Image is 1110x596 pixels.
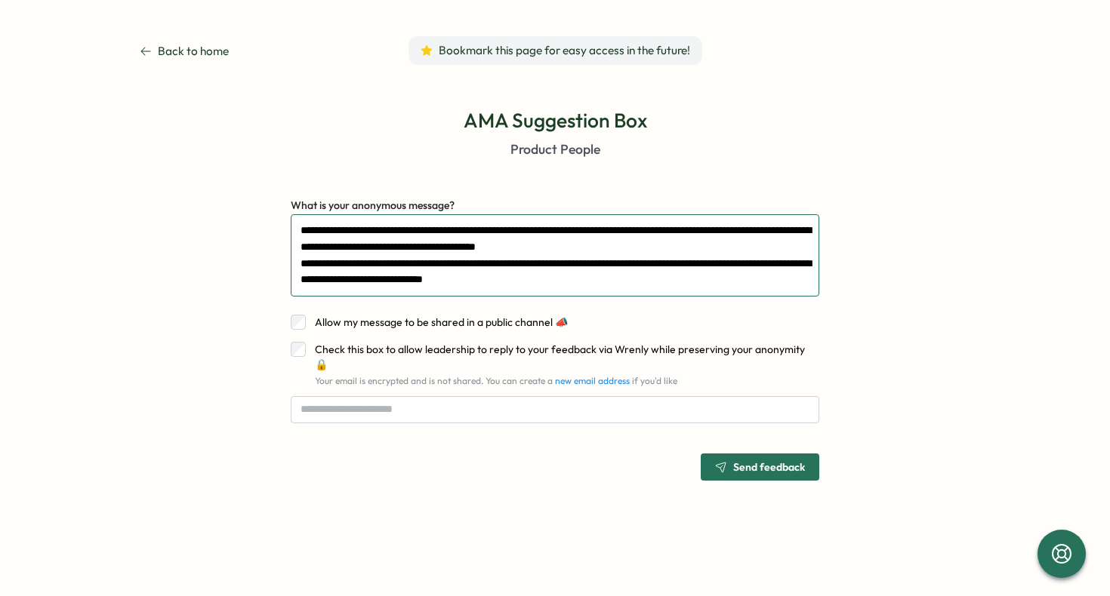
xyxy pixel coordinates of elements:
span: Check this box to allow leadership to reply to your feedback via Wrenly while preserving your ano... [315,343,805,371]
span: Your email is encrypted and is not shared. You can create a if you'd like [315,375,677,386]
button: Send feedback [701,453,819,481]
p: AMA Suggestion Box [464,107,647,134]
p: Product People [510,140,600,159]
span: Bookmark this page for easy access in the future! [439,42,690,59]
span: Send feedback [733,462,805,472]
label: What is your anonymous message? [291,198,455,214]
a: new email address [555,375,630,386]
a: Back to home [140,38,229,65]
span: Back to home [158,38,229,65]
span: Allow my message to be shared in a public channel 📣 [315,315,568,329]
